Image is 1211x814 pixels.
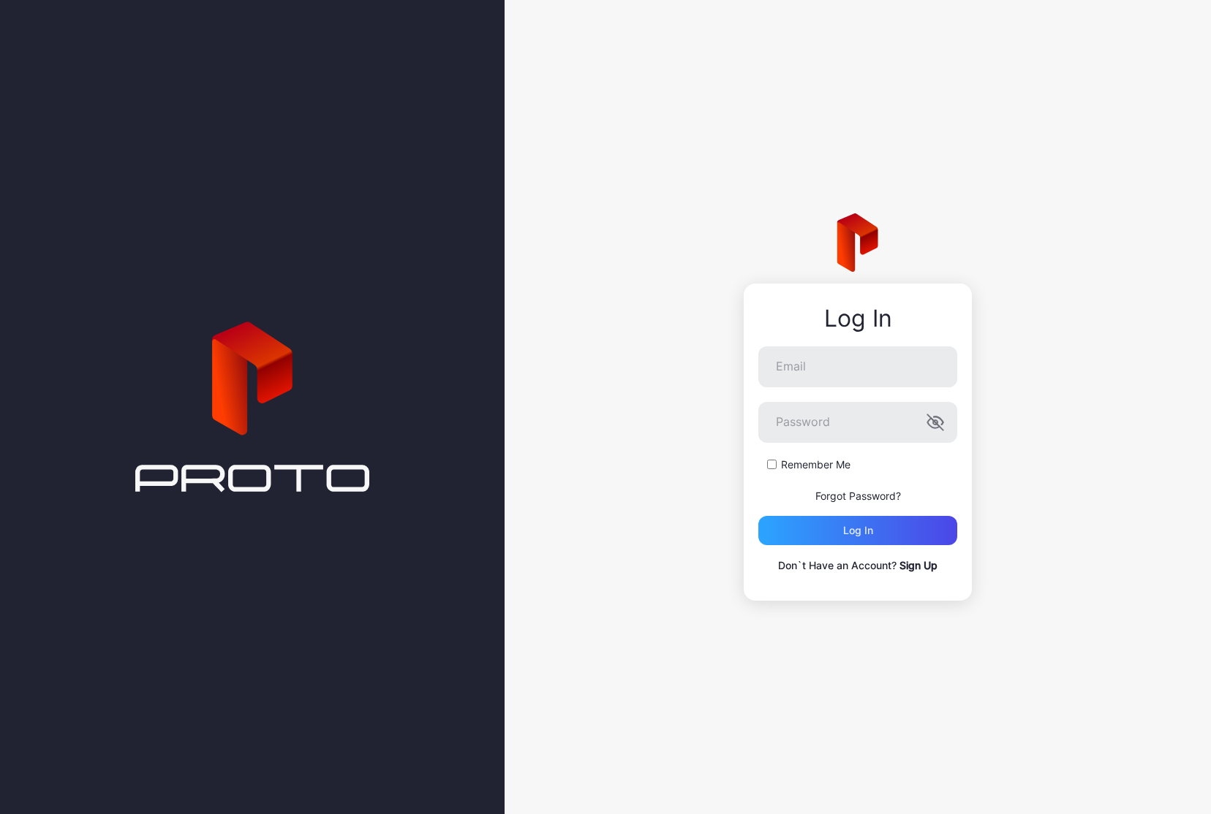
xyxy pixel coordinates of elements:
label: Remember Me [781,457,850,472]
a: Sign Up [899,559,938,571]
div: Log In [758,305,957,332]
div: Log in [843,525,873,536]
p: Don`t Have an Account? [758,557,957,574]
button: Password [927,414,944,431]
button: Log in [758,516,957,545]
input: Email [758,346,957,387]
a: Forgot Password? [815,490,901,502]
input: Password [758,402,957,443]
